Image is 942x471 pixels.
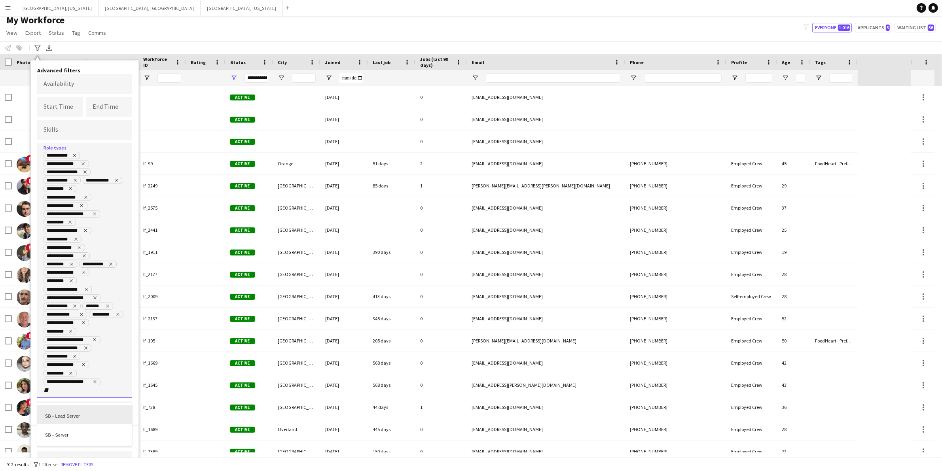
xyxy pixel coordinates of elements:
[38,462,59,467] span: 1 filter set
[37,405,132,424] div: SB - Lead Server
[37,424,132,443] div: SB - Server
[201,0,283,16] button: [GEOGRAPHIC_DATA], [US_STATE]
[99,0,201,16] button: [GEOGRAPHIC_DATA], [GEOGRAPHIC_DATA]
[16,0,99,16] button: [GEOGRAPHIC_DATA], [US_STATE]
[59,460,95,469] button: Remove filters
